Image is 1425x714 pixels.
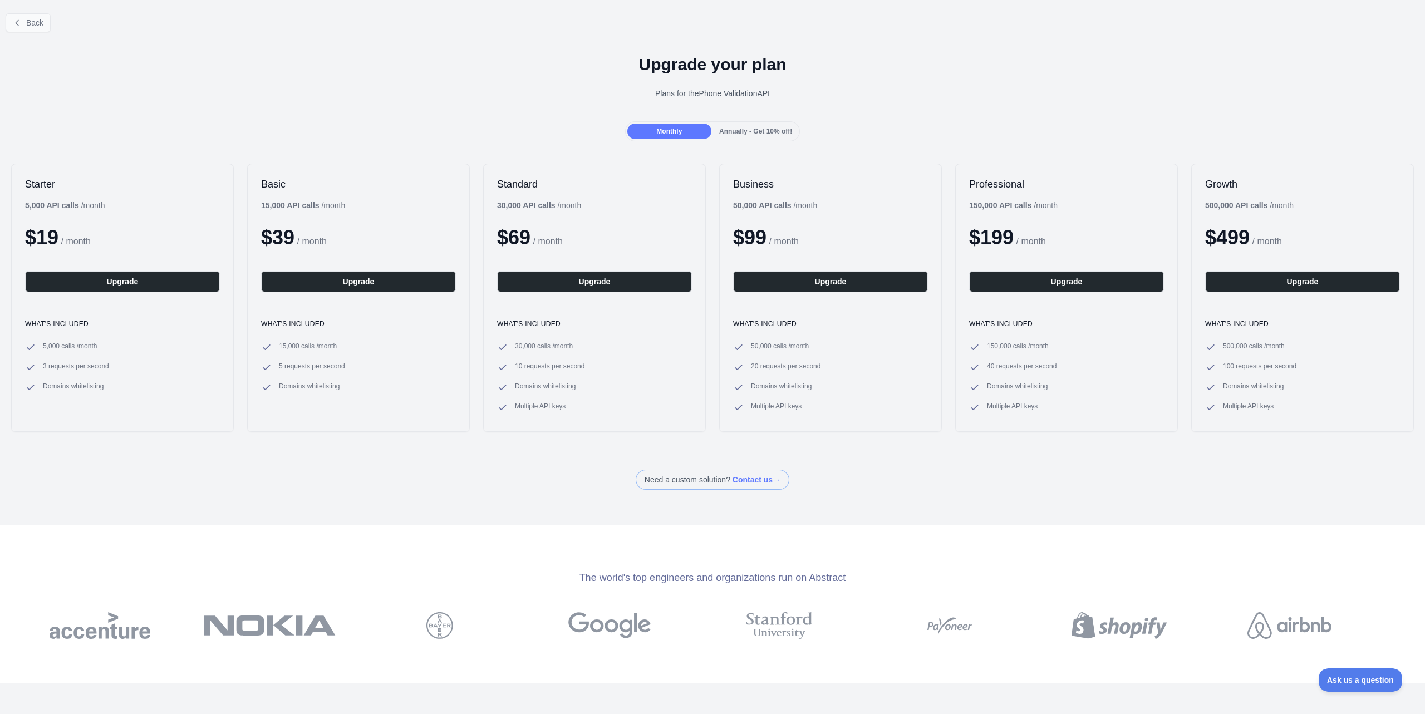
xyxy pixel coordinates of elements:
[969,226,1014,249] span: $ 199
[969,200,1058,211] div: / month
[733,178,928,191] h2: Business
[733,226,766,249] span: $ 99
[1319,668,1403,692] iframe: Toggle Customer Support
[733,200,817,211] div: / month
[969,201,1031,210] b: 150,000 API calls
[969,178,1164,191] h2: Professional
[733,201,792,210] b: 50,000 API calls
[497,178,692,191] h2: Standard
